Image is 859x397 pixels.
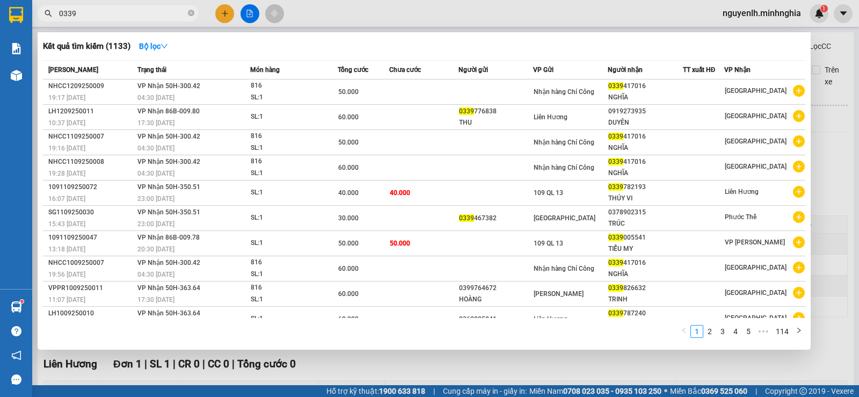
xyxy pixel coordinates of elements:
[704,326,716,337] a: 2
[11,326,21,336] span: question-circle
[137,309,200,317] span: VP Nhận 50H-363.64
[48,220,85,228] span: 15:43 [DATE]
[11,70,22,81] img: warehouse-icon
[608,294,682,305] div: TRINH
[725,314,787,322] span: [GEOGRAPHIC_DATA]
[459,117,533,128] div: THU
[724,66,751,74] span: VP Nhận
[251,282,331,294] div: 816
[137,271,174,278] span: 04:30 [DATE]
[608,218,682,229] div: TRÚC
[9,7,23,23] img: logo-vxr
[534,290,584,298] span: [PERSON_NAME]
[725,112,787,120] span: [GEOGRAPHIC_DATA]
[793,287,805,299] span: plus-circle
[459,106,533,117] div: 776838
[796,327,802,334] span: right
[137,234,200,241] span: VP Nhận 86B-009.78
[459,107,474,115] span: 0339
[691,326,703,337] a: 1
[48,207,134,218] div: SG1109250030
[48,308,134,319] div: LH1009250010
[458,66,488,74] span: Người gửi
[690,325,703,338] li: 1
[793,135,805,147] span: plus-circle
[608,257,682,269] div: 417016
[137,170,174,177] span: 04:30 [DATE]
[188,9,194,19] span: close-circle
[793,161,805,172] span: plus-circle
[608,66,643,74] span: Người nhận
[251,212,331,224] div: SL: 1
[48,296,85,304] span: 11:07 [DATE]
[608,243,682,255] div: TIỂU MY
[742,325,755,338] li: 5
[742,326,754,337] a: 5
[137,82,200,90] span: VP Nhận 50H-300.42
[608,207,682,218] div: 0378902315
[338,66,368,74] span: Tổng cước
[48,232,134,243] div: 1091109250047
[534,315,567,323] span: Liên Hương
[703,325,716,338] li: 2
[389,66,421,74] span: Chưa cước
[793,236,805,248] span: plus-circle
[188,10,194,16] span: close-circle
[48,182,134,193] div: 1091109250072
[608,106,682,117] div: 0919273935
[793,262,805,273] span: plus-circle
[792,325,805,338] li: Next Page
[390,240,410,247] span: 50.000
[534,164,594,171] span: Nhận hàng Chí Công
[338,139,359,146] span: 50.000
[48,195,85,203] span: 16:07 [DATE]
[608,117,682,128] div: DUYÊN
[608,133,623,140] span: 0339
[533,66,554,74] span: VP Gửi
[137,145,174,152] span: 04:30 [DATE]
[534,139,594,146] span: Nhận hàng Chí Công
[45,10,52,17] span: search
[608,131,682,142] div: 417016
[137,183,200,191] span: VP Nhận 50H-350.51
[793,85,805,97] span: plus-circle
[681,327,687,334] span: left
[716,325,729,338] li: 3
[725,264,787,271] span: [GEOGRAPHIC_DATA]
[11,350,21,360] span: notification
[137,284,200,292] span: VP Nhận 50H-363.64
[137,133,200,140] span: VP Nhận 50H-300.42
[251,156,331,168] div: 816
[608,183,623,191] span: 0339
[251,142,331,154] div: SL: 1
[793,312,805,324] span: plus-circle
[608,142,682,154] div: NGHĨA
[251,168,331,179] div: SL: 1
[48,156,134,168] div: NHCC1109250008
[459,214,474,222] span: 0339
[773,326,792,337] a: 114
[725,213,756,221] span: Phước Thể
[608,82,623,90] span: 0339
[137,296,174,304] span: 17:30 [DATE]
[48,94,85,102] span: 19:17 [DATE]
[772,325,792,338] li: 114
[338,88,359,96] span: 50.000
[137,66,166,74] span: Trạng thái
[534,113,567,121] span: Liên Hương
[137,94,174,102] span: 04:30 [DATE]
[251,237,331,249] div: SL: 1
[137,208,200,216] span: VP Nhận 50H-350.51
[137,195,174,203] span: 23:00 [DATE]
[338,265,359,272] span: 60.000
[755,325,772,338] span: •••
[459,213,533,224] div: 467382
[534,189,563,197] span: 109 QL 13
[459,314,533,325] div: 0362095041
[43,41,130,52] h3: Kết quả tìm kiếm ( 1133 )
[250,66,280,74] span: Món hàng
[251,257,331,269] div: 816
[390,189,410,197] span: 40.000
[251,313,331,325] div: SL: 1
[459,283,533,294] div: 0399764672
